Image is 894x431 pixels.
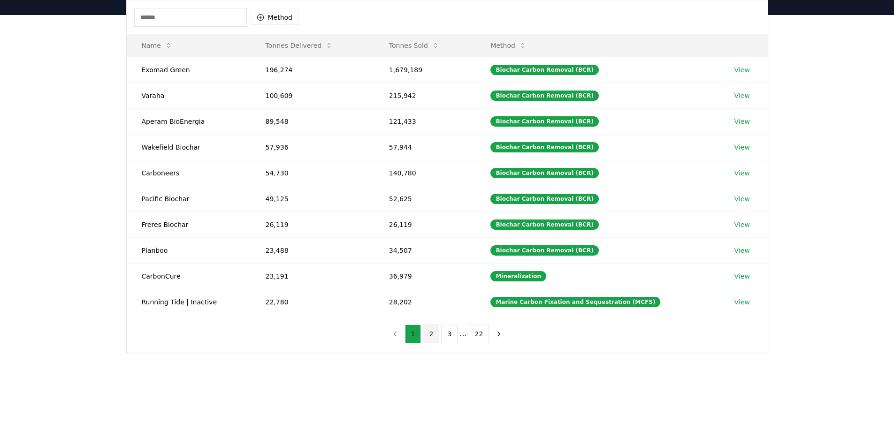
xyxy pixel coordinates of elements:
div: Biochar Carbon Removal (BCR) [490,194,598,204]
button: 22 [469,325,489,343]
td: Pacific Biochar [127,186,251,212]
div: Marine Carbon Fixation and Sequestration (MCFS) [490,297,660,307]
div: Biochar Carbon Removal (BCR) [490,168,598,178]
td: 89,548 [251,108,374,134]
div: Biochar Carbon Removal (BCR) [490,219,598,230]
a: View [734,246,750,255]
td: Aperam BioEnergia [127,108,251,134]
td: 57,944 [374,134,476,160]
td: 26,119 [374,212,476,237]
button: Tonnes Sold [382,36,447,55]
td: Wakefield Biochar [127,134,251,160]
td: 52,625 [374,186,476,212]
td: Planboo [127,237,251,263]
button: 2 [423,325,439,343]
td: 140,780 [374,160,476,186]
button: Name [134,36,180,55]
td: 1,679,189 [374,57,476,83]
div: Biochar Carbon Removal (BCR) [490,142,598,152]
div: Biochar Carbon Removal (BCR) [490,65,598,75]
div: Biochar Carbon Removal (BCR) [490,245,598,256]
td: 28,202 [374,289,476,315]
td: Carboneers [127,160,251,186]
td: Exomad Green [127,57,251,83]
td: 26,119 [251,212,374,237]
a: View [734,297,750,307]
td: 23,191 [251,263,374,289]
a: View [734,117,750,126]
button: Tonnes Delivered [258,36,341,55]
div: Mineralization [490,271,546,281]
a: View [734,65,750,75]
td: Varaha [127,83,251,108]
li: ... [459,328,466,340]
a: View [734,220,750,229]
div: Biochar Carbon Removal (BCR) [490,91,598,101]
button: next page [491,325,507,343]
td: 23,488 [251,237,374,263]
button: 1 [405,325,421,343]
td: CarbonCure [127,263,251,289]
button: Method [251,10,299,25]
button: Method [483,36,534,55]
td: 196,274 [251,57,374,83]
td: 100,609 [251,83,374,108]
td: 22,780 [251,289,374,315]
a: View [734,91,750,100]
td: 36,979 [374,263,476,289]
div: Biochar Carbon Removal (BCR) [490,116,598,127]
td: 57,936 [251,134,374,160]
td: 34,507 [374,237,476,263]
a: View [734,272,750,281]
td: 49,125 [251,186,374,212]
td: Freres Biochar [127,212,251,237]
td: Running Tide | Inactive [127,289,251,315]
a: View [734,143,750,152]
td: 215,942 [374,83,476,108]
button: 3 [441,325,458,343]
a: View [734,194,750,204]
td: 121,433 [374,108,476,134]
td: 54,730 [251,160,374,186]
a: View [734,168,750,178]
